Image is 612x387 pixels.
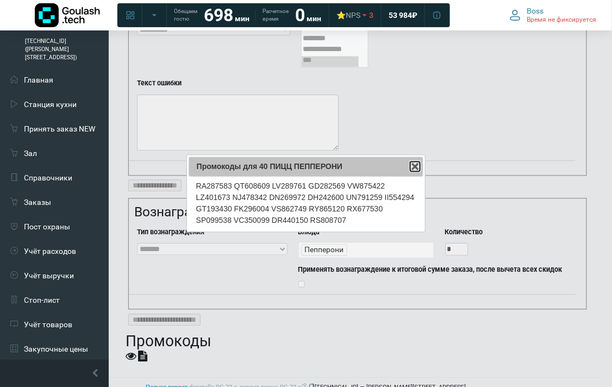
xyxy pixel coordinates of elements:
a: 53 984 ₽ [382,5,424,25]
a: Обещаем гостю 698 мин Расчетное время 0 мин [167,5,328,25]
strong: 0 [295,5,305,26]
span: ₽ [412,10,417,20]
button: Close [410,161,421,172]
div: Пепперони [305,247,344,254]
span: Время не фиксируется [527,16,597,24]
span: Boss [527,6,544,16]
h3: Вознаграждения [134,204,581,220]
i: Loc::t('promoevent', [138,351,147,362]
label: Применять вознаграждение к итоговой сумме заказа, после вычета всех скидок [298,265,563,276]
span: Расчетное время [263,8,289,23]
label: Количество [445,228,483,238]
button: Boss Время не фиксируется [503,4,603,27]
strong: 698 [204,5,233,26]
div: RA287583 QT608609 LV289761 GD282569 VW875422 LZ401673 NJ478342 DN269972 DH242600 UN791259 II55429... [189,177,423,230]
label: Блюда [298,228,434,238]
h2: Промокоды [126,333,595,351]
a: ⭐NPS 3 [330,5,380,25]
span: NPS [346,11,360,20]
span: мин [307,14,321,23]
span: 53 984 [389,10,412,20]
label: Тип вознаграждения [137,228,288,238]
span: Обещаем гостю [174,8,197,23]
span: Промокоды для 40 ПИЦЦ ПЕППЕРОНИ [197,161,394,173]
img: Логотип компании Goulash.tech [35,3,100,27]
span: 3 [369,10,373,20]
label: Текст ошибки [137,79,339,89]
span: мин [235,14,249,23]
div: ⭐ [336,10,360,20]
i: Loc::t('promoevent', [126,351,136,362]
